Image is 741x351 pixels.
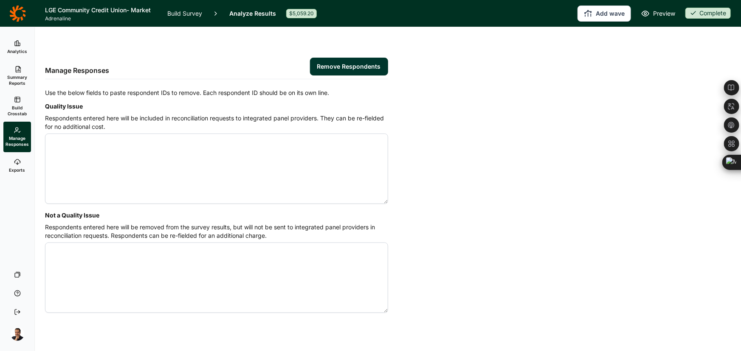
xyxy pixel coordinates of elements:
[11,327,24,341] img: amg06m4ozjtcyqqhuw5b.png
[45,223,388,240] p: Respondents entered here will be removed from the survey results, but will not be sent to integra...
[310,58,388,75] button: Remove Respondents
[3,122,31,152] a: Manage Responses
[3,91,31,122] a: Build Crosstab
[9,167,25,173] span: Exports
[45,65,109,75] h2: Manage Responses
[3,33,31,61] a: Analytics
[685,8,731,19] button: Complete
[45,88,388,98] p: Use the below fields to paste respondent IDs to remove. Each respondent ID should be on its own l...
[641,8,675,19] a: Preview
[45,114,388,131] p: Respondents entered here will be included in reconciliation requests to integrated panel provider...
[3,152,31,179] a: Exports
[685,8,731,19] div: Complete
[3,61,31,91] a: Summary Reports
[45,212,99,219] label: Not a Quality Issue
[45,5,157,15] h1: LGE Community Credit Union- Market
[7,105,28,117] span: Build Crosstab
[6,135,29,147] span: Manage Responses
[45,103,83,110] label: Quality Issue
[45,15,157,22] span: Adrenaline
[653,8,675,19] span: Preview
[7,74,28,86] span: Summary Reports
[7,48,27,54] span: Analytics
[286,9,317,18] div: $5,059.20
[578,6,631,22] button: Add wave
